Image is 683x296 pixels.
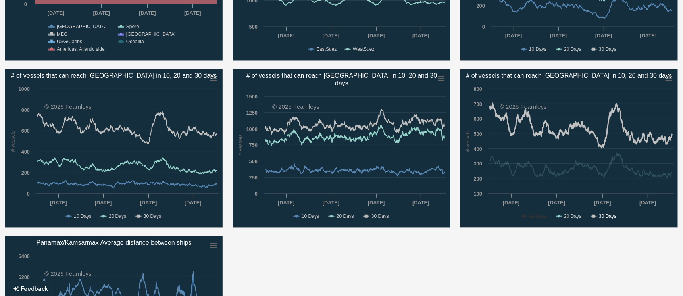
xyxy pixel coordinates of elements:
[599,46,616,52] text: 30 Days
[21,107,30,113] text: 800
[140,200,157,206] text: [DATE]
[550,33,567,38] text: [DATE]
[255,191,258,197] text: 0
[353,46,374,52] text: WestSuez
[57,39,82,44] text: USG/Caribs
[126,31,176,37] text: [GEOGRAPHIC_DATA]
[48,10,64,16] text: [DATE]
[27,191,30,197] text: 0
[185,200,201,206] text: [DATE]
[529,213,546,219] text: 10 Days
[126,39,144,44] text: Oceania
[465,131,471,152] text: # vessels
[595,33,612,38] text: [DATE]
[21,170,30,176] text: 200
[249,158,257,164] text: 500
[477,3,485,9] text: 200
[371,213,389,219] text: 30 Days
[5,69,223,228] svg: # of vessels that can reach Rotterdam in 10, 20 and 30 days
[184,10,201,16] text: [DATE]
[50,200,67,206] text: [DATE]
[95,200,112,206] text: [DATE]
[474,131,482,137] text: 500
[482,24,485,30] text: 0
[474,161,482,167] text: 300
[21,128,30,134] text: 600
[466,72,672,79] text: # of vessels that can reach [GEOGRAPHIC_DATA] in 10, 20 and 30 days
[599,213,616,219] text: 30 Days
[21,149,30,155] text: 400
[474,101,482,107] text: 700
[10,131,16,152] text: # vessels
[474,86,482,92] text: 800
[246,126,257,132] text: 1000
[564,213,581,219] text: 20 Days
[412,200,429,206] text: [DATE]
[316,46,337,52] text: EastSuez
[368,200,385,206] text: [DATE]
[11,72,217,79] text: # of vessels that can reach [GEOGRAPHIC_DATA] in 10, 20 and 30 days
[474,146,482,152] text: 400
[505,33,522,38] text: [DATE]
[412,33,429,38] text: [DATE]
[246,94,257,100] text: 1500
[474,176,482,182] text: 200
[57,46,105,52] text: Americas, Atlantic side
[93,10,110,16] text: [DATE]
[594,200,611,206] text: [DATE]
[368,33,385,38] text: [DATE]
[144,213,161,219] text: 30 Days
[460,69,678,228] svg: # of vessels that can reach Baltimore in 10, 20 and 30 days
[249,175,257,181] text: 250
[57,31,67,37] text: MEG
[500,103,547,110] text: © 2025 Fearnleys
[548,200,565,206] text: [DATE]
[564,46,581,52] text: 20 Days
[44,270,92,277] text: © 2025 Fearnleys
[126,24,139,29] text: Spore
[19,274,30,280] text: 6200
[19,86,30,92] text: 1000
[337,213,354,219] text: 20 Days
[19,253,30,259] text: 6400
[237,135,243,156] text: # vessels
[139,10,156,16] text: [DATE]
[474,191,482,197] text: 100
[529,46,546,52] text: 10 Days
[249,24,257,30] text: 500
[278,33,294,38] text: [DATE]
[503,200,519,206] text: [DATE]
[640,33,656,38] text: [DATE]
[302,213,319,219] text: 10 Days
[322,33,339,38] text: [DATE]
[57,24,106,29] text: [GEOGRAPHIC_DATA]
[246,110,257,116] text: 1250
[233,69,450,228] svg: # of vessels that can reach Port Hedland in 10, 20 and 30​days
[272,103,319,110] text: © 2025 Fearnleys
[246,72,437,86] text: # of vessels that can reach [GEOGRAPHIC_DATA] in 10, 20 and 30 days
[44,103,92,110] text: © 2025 Fearnleys
[24,1,27,7] text: 0
[109,213,126,219] text: 20 Days
[474,116,482,122] text: 600
[322,200,339,206] text: [DATE]
[36,239,191,246] text: Panamax/Kamsarmax Average distance between ships
[278,200,294,206] text: [DATE]
[639,200,656,206] text: [DATE]
[74,213,91,219] text: 10 Days
[249,142,257,148] text: 750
